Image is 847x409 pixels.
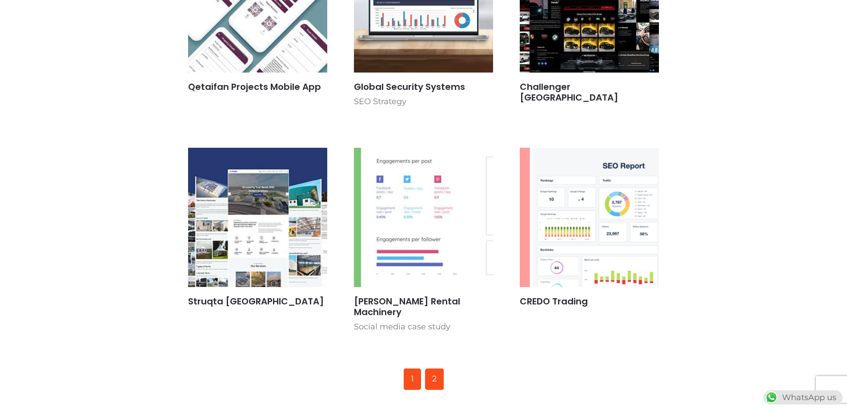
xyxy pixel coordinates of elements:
[763,390,843,405] div: WhatsApp us
[425,369,444,390] a: 2
[354,295,460,318] a: [PERSON_NAME] Rental Machinery
[188,295,324,308] a: Struqta [GEOGRAPHIC_DATA]
[188,81,321,93] a: Qetaifan Projects Mobile App
[520,295,588,308] a: CREDO Trading
[764,390,779,405] img: WhatsApp
[520,81,618,104] a: Challenger [GEOGRAPHIC_DATA]
[354,81,465,93] a: Global Security Systems
[354,95,493,108] p: SEO Strategy
[763,393,843,402] a: WhatsAppWhatsApp us
[354,320,493,333] p: Social media case study
[404,369,421,390] span: 1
